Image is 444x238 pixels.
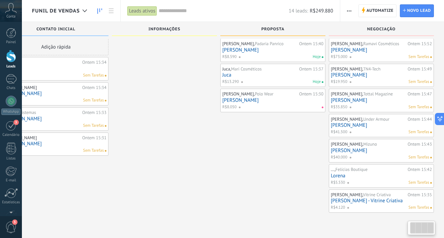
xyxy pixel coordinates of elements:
span: Nenhuma tarefa atribuída [430,157,432,158]
div: Ontem 15:49 [408,66,432,72]
div: Leads ativos [127,6,157,16]
span: Nenhuma tarefa atribuída [105,100,106,101]
span: Tarefas para hoje atribuídas [322,56,323,58]
div: ..., [331,167,406,172]
span: R$8.050 [222,104,236,110]
span: Tarefas para hoje atribuídas [322,81,323,83]
span: Nenhuma tarefa atribuída [430,81,432,83]
span: 3 [13,120,19,125]
span: Polo Wear [255,91,273,97]
span: Automatize [367,5,393,17]
a: Lista [105,4,117,18]
span: R$5.530 [331,180,345,186]
span: Nenhuma tarefa atribuída [430,56,432,58]
span: Negociação [367,27,395,32]
div: Leads [1,64,21,69]
a: [PERSON_NAME] [331,97,432,103]
a: Novo lead [400,4,434,17]
span: Felícias Boutique [336,167,368,172]
a: [PERSON_NAME] - Vitrine Criativa [331,198,432,204]
span: Sem Tarefas [409,154,429,160]
span: Sem Tarefas [83,148,104,154]
div: Juca, [222,66,297,72]
div: Adição rápida [3,38,108,55]
a: [PERSON_NAME] [331,72,432,78]
div: Ontem 15:43 [408,142,432,147]
div: E-mail [1,178,21,183]
div: Ontem 15:44 [408,117,432,122]
div: Ontem 15:34 [82,60,106,65]
div: [PERSON_NAME], [331,192,406,198]
button: Mais [344,4,354,17]
div: Ontem 15:31 [82,135,106,141]
span: Nenhuma tarefa atribuída [430,182,432,184]
div: Contato inicial [7,27,105,33]
span: R$19.950 [331,79,347,85]
span: 3 [12,219,18,225]
div: Ontem 15:34 [82,85,106,90]
span: Conta [6,14,15,19]
a: [PERSON_NAME] [5,91,106,96]
div: Estatísticas [1,200,21,205]
a: Lorena [331,173,432,179]
div: Informações [115,27,214,33]
div: ..., [5,110,81,115]
div: Calendário [1,133,21,137]
span: Hoje [313,54,321,60]
a: Leads [94,4,105,18]
a: [PERSON_NAME] [331,148,432,153]
span: Under Armour [363,116,389,122]
div: WhatsApp [1,109,21,115]
div: Painel [1,40,21,44]
span: Nenhuma tarefa atribuída [105,75,106,77]
span: Nenhuma tarefa atribuída [105,125,106,127]
span: R$35.850 [331,104,347,110]
span: Sem Tarefas [83,72,104,79]
span: Sem Tarefas [409,54,429,60]
span: Mizuno [363,141,377,147]
span: 14 leads: [289,8,308,14]
div: Ontem 15:30 [299,91,323,97]
span: Nenhuma tarefa atribuída [430,207,432,209]
span: Sem Tarefas [83,97,104,103]
span: Contato inicial [36,27,75,32]
span: Tottal Magazine [363,91,393,97]
a: [PERSON_NAME] [222,97,323,103]
span: Sem Tarefas [409,129,429,135]
a: [PERSON_NAME] [222,47,323,53]
span: Ramavi Cosméticos [363,41,399,47]
div: [PERSON_NAME], [331,91,406,97]
div: Negociação [332,27,431,33]
div: Ontem 15:40 [299,41,323,47]
div: [PERSON_NAME] [5,135,81,141]
span: Sem Tarefas [83,123,104,129]
span: TN4-Tech [363,66,381,72]
span: Nenhuma tarefa atribuída [430,131,432,133]
span: Informações [149,27,181,32]
span: Tarefa expirada [322,107,323,108]
span: Tech Sistemas [10,110,36,115]
div: [PERSON_NAME], [222,41,297,47]
span: R$40.000 [331,154,347,160]
span: Hoje [313,79,321,85]
a: Automatize [358,4,397,17]
div: Ontem 15:37 [299,66,323,72]
div: [PERSON_NAME], [331,66,406,72]
span: Vitrine Criativa [363,192,391,198]
span: R$13.290 [222,79,239,85]
span: Proposta [261,27,285,32]
div: Proposta [224,27,322,33]
a: Juca [222,72,323,78]
span: R$8.590 [222,54,236,60]
div: Ontem 15:42 [408,167,432,172]
a: [PERSON_NAME] [331,122,432,128]
div: Chats [1,86,21,90]
div: ... [5,60,81,65]
span: Padaria Panrico [255,41,283,47]
div: [PERSON_NAME], [222,91,297,97]
span: Sem Tarefas [409,104,429,110]
a: Janaína [5,66,106,71]
div: [PERSON_NAME], [331,142,406,147]
div: Ontem 15:52 [408,41,432,47]
a: [PERSON_NAME] [5,116,106,122]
